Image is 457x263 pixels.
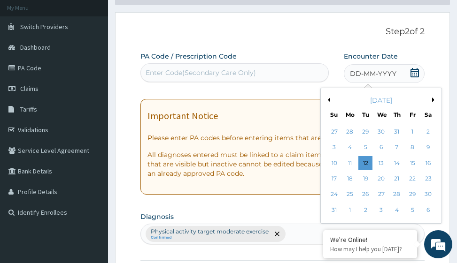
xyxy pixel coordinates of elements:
[374,172,388,186] div: Choose Wednesday, August 20th, 2025
[330,235,410,244] div: We're Online!
[358,156,372,170] div: Choose Tuesday, August 12th, 2025
[49,53,158,65] div: Chat with us now
[362,111,370,119] div: Tu
[358,188,372,202] div: Choose Tuesday, August 26th, 2025
[330,111,338,119] div: Su
[405,203,419,217] div: Choose Friday, September 5th, 2025
[374,203,388,217] div: Choose Wednesday, September 3rd, 2025
[325,98,330,102] button: Previous Month
[20,23,68,31] span: Switch Providers
[147,133,417,143] p: Please enter PA codes before entering items that are not attached to a PA code
[344,52,398,61] label: Encounter Date
[405,125,419,139] div: Choose Friday, August 1st, 2025
[20,84,39,93] span: Claims
[140,212,174,221] label: Diagnosis
[421,172,435,186] div: Choose Saturday, August 23rd, 2025
[346,111,354,119] div: Mo
[374,156,388,170] div: Choose Wednesday, August 13th, 2025
[20,105,37,113] span: Tariffs
[140,52,237,61] label: PA Code / Prescription Code
[147,111,218,121] h1: Important Notice
[343,141,357,155] div: Choose Monday, August 4th, 2025
[343,172,357,186] div: Choose Monday, August 18th, 2025
[350,69,396,78] span: DD-MM-YYYY
[405,156,419,170] div: Choose Friday, August 15th, 2025
[327,156,341,170] div: Choose Sunday, August 10th, 2025
[374,141,388,155] div: Choose Wednesday, August 6th, 2025
[327,188,341,202] div: Choose Sunday, August 24th, 2025
[154,5,177,27] div: Minimize live chat window
[325,96,438,105] div: [DATE]
[421,203,435,217] div: Choose Saturday, September 6th, 2025
[374,125,388,139] div: Choose Wednesday, July 30th, 2025
[409,111,417,119] div: Fr
[358,125,372,139] div: Choose Tuesday, July 29th, 2025
[327,172,341,186] div: Choose Sunday, August 17th, 2025
[343,188,357,202] div: Choose Monday, August 25th, 2025
[405,188,419,202] div: Choose Friday, August 29th, 2025
[358,203,372,217] div: Choose Tuesday, September 2nd, 2025
[146,68,256,77] div: Enter Code(Secondary Care Only)
[358,141,372,155] div: Choose Tuesday, August 5th, 2025
[5,169,179,202] textarea: Type your message and hit 'Enter'
[358,172,372,186] div: Choose Tuesday, August 19th, 2025
[327,203,341,217] div: Choose Sunday, August 31st, 2025
[432,98,437,102] button: Next Month
[424,111,432,119] div: Sa
[343,203,357,217] div: Choose Monday, September 1st, 2025
[147,150,417,178] p: All diagnoses entered must be linked to a claim item. Diagnosis & Claim Items that are visible bu...
[327,125,341,139] div: Choose Sunday, July 27th, 2025
[377,111,385,119] div: We
[326,124,436,218] div: month 2025-08
[390,203,404,217] div: Choose Thursday, September 4th, 2025
[390,141,404,155] div: Choose Thursday, August 7th, 2025
[390,125,404,139] div: Choose Thursday, July 31st, 2025
[390,188,404,202] div: Choose Thursday, August 28th, 2025
[54,75,130,169] span: We're online!
[421,125,435,139] div: Choose Saturday, August 2nd, 2025
[390,156,404,170] div: Choose Thursday, August 14th, 2025
[140,27,424,37] p: Step 2 of 2
[390,172,404,186] div: Choose Thursday, August 21st, 2025
[343,125,357,139] div: Choose Monday, July 28th, 2025
[343,156,357,170] div: Choose Monday, August 11th, 2025
[374,188,388,202] div: Choose Wednesday, August 27th, 2025
[327,141,341,155] div: Choose Sunday, August 3rd, 2025
[393,111,401,119] div: Th
[421,141,435,155] div: Choose Saturday, August 9th, 2025
[20,43,51,52] span: Dashboard
[405,172,419,186] div: Choose Friday, August 22nd, 2025
[421,188,435,202] div: Choose Saturday, August 30th, 2025
[421,156,435,170] div: Choose Saturday, August 16th, 2025
[405,141,419,155] div: Choose Friday, August 8th, 2025
[330,245,410,253] p: How may I help you today?
[17,47,38,70] img: d_794563401_company_1708531726252_794563401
